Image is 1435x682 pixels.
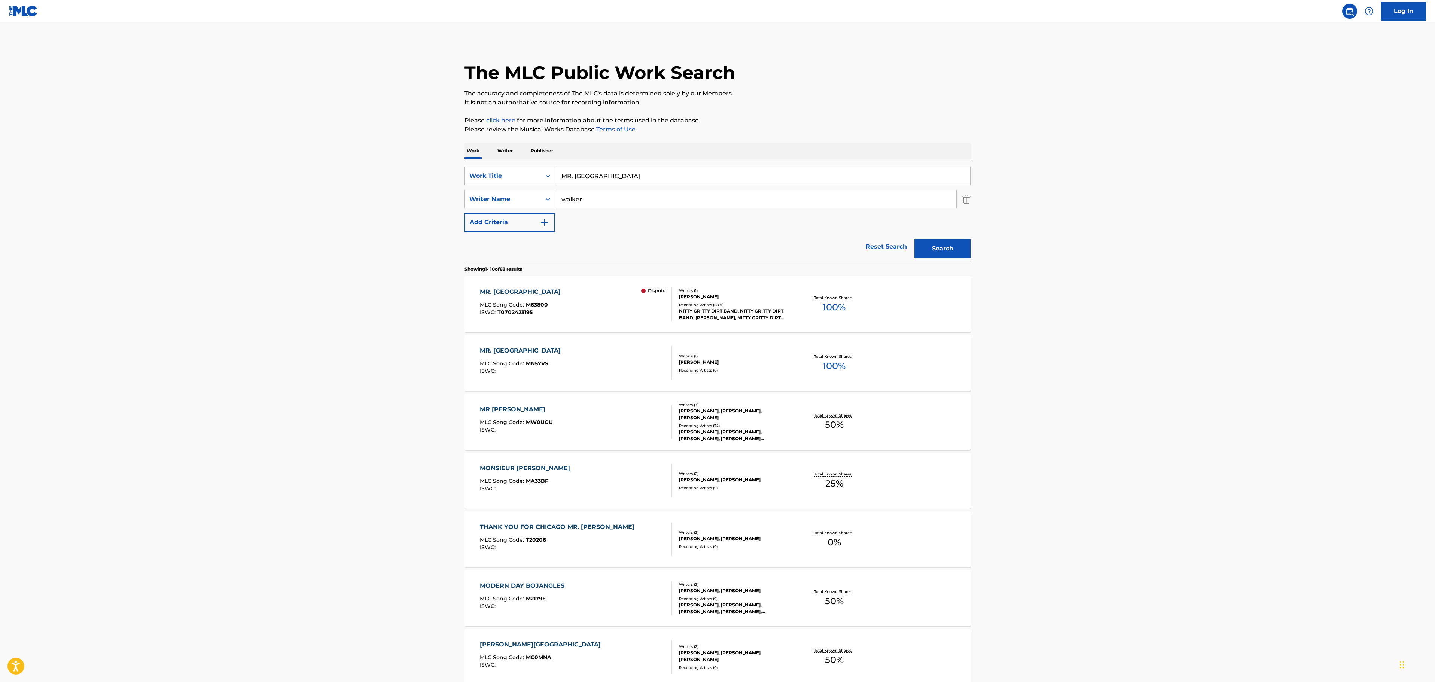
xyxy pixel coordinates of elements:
[464,394,971,450] a: MR [PERSON_NAME]MLC Song Code:MW0UGUISWC:Writers (3)[PERSON_NAME], [PERSON_NAME], [PERSON_NAME]Re...
[497,309,533,316] span: T0702423195
[862,238,911,255] a: Reset Search
[480,640,604,649] div: [PERSON_NAME][GEOGRAPHIC_DATA]
[814,295,854,301] p: Total Known Shares:
[914,239,971,258] button: Search
[464,98,971,107] p: It is not an authoritative source for recording information.
[526,360,548,367] span: MN57VS
[1381,2,1426,21] a: Log In
[526,595,546,602] span: M2179E
[825,653,844,667] span: 50 %
[679,308,792,321] div: NITTY GRITTY DIRT BAND, NITTY GRITTY DIRT BAND, [PERSON_NAME], NITTY GRITTY DIRT BAND, NITTY GRIT...
[679,587,792,594] div: [PERSON_NAME], [PERSON_NAME]
[1400,654,1404,676] div: Drag
[962,190,971,208] img: Delete Criterion
[9,6,38,16] img: MLC Logo
[464,570,971,626] a: MODERN DAY BOJANGLESMLC Song Code:M2179EISWC:Writers (2)[PERSON_NAME], [PERSON_NAME]Recording Art...
[526,419,553,426] span: MW0UGU
[480,603,497,609] span: ISWC :
[679,402,792,408] div: Writers ( 3 )
[528,143,555,159] p: Publisher
[540,218,549,227] img: 9d2ae6d4665cec9f34b9.svg
[679,596,792,602] div: Recording Artists ( 9 )
[464,453,971,509] a: MONSIEUR [PERSON_NAME]MLC Song Code:MA33BFISWC:Writers (2)[PERSON_NAME], [PERSON_NAME]Recording A...
[679,665,792,670] div: Recording Artists ( 0 )
[595,126,636,133] a: Terms of Use
[679,359,792,366] div: [PERSON_NAME]
[828,536,841,549] span: 0 %
[679,649,792,663] div: [PERSON_NAME], [PERSON_NAME] [PERSON_NAME]
[480,405,553,414] div: MR [PERSON_NAME]
[480,419,526,426] span: MLC Song Code :
[825,477,843,490] span: 25 %
[464,125,971,134] p: Please review the Musical Works Database
[464,61,735,84] h1: The MLC Public Work Search
[464,335,971,391] a: MR. [GEOGRAPHIC_DATA]MLC Song Code:MN57VSISWC:Writers (1)[PERSON_NAME]Recording Artists (0)Total ...
[814,412,854,418] p: Total Known Shares:
[464,266,522,273] p: Showing 1 - 10 of 83 results
[679,477,792,483] div: [PERSON_NAME], [PERSON_NAME]
[469,171,537,180] div: Work Title
[1362,4,1377,19] div: Help
[480,581,568,590] div: MODERN DAY BOJANGLES
[480,595,526,602] span: MLC Song Code :
[679,602,792,615] div: [PERSON_NAME], [PERSON_NAME], [PERSON_NAME], [PERSON_NAME], [PERSON_NAME]
[648,287,665,294] p: Dispute
[679,582,792,587] div: Writers ( 2 )
[679,302,792,308] div: Recording Artists ( 5891 )
[464,276,971,332] a: MR. [GEOGRAPHIC_DATA]MLC Song Code:M63800ISWC:T0702423195 DisputeWriters (1)[PERSON_NAME]Recordin...
[495,143,515,159] p: Writer
[814,589,854,594] p: Total Known Shares:
[825,594,844,608] span: 50 %
[823,359,846,373] span: 100 %
[464,213,555,232] button: Add Criteria
[679,544,792,549] div: Recording Artists ( 0 )
[814,530,854,536] p: Total Known Shares:
[469,195,537,204] div: Writer Name
[480,523,638,532] div: THANK YOU FOR CHICAGO MR. [PERSON_NAME]
[464,143,482,159] p: Work
[480,478,526,484] span: MLC Song Code :
[814,354,854,359] p: Total Known Shares:
[679,423,792,429] div: Recording Artists ( 74 )
[814,471,854,477] p: Total Known Shares:
[464,511,971,567] a: THANK YOU FOR CHICAGO MR. [PERSON_NAME]MLC Song Code:T20206ISWC:Writers (2)[PERSON_NAME], [PERSON...
[679,353,792,359] div: Writers ( 1 )
[1365,7,1374,16] img: help
[480,301,526,308] span: MLC Song Code :
[464,116,971,125] p: Please for more information about the terms used in the database.
[1398,646,1435,682] iframe: Chat Widget
[526,478,548,484] span: MA33BF
[526,654,551,661] span: MC0MNA
[480,368,497,374] span: ISWC :
[480,309,497,316] span: ISWC :
[679,471,792,477] div: Writers ( 2 )
[823,301,846,314] span: 100 %
[464,89,971,98] p: The accuracy and completeness of The MLC's data is determined solely by our Members.
[1345,7,1354,16] img: search
[480,544,497,551] span: ISWC :
[1342,4,1357,19] a: Public Search
[679,288,792,293] div: Writers ( 1 )
[679,293,792,300] div: [PERSON_NAME]
[679,429,792,442] div: [PERSON_NAME], [PERSON_NAME], [PERSON_NAME], [PERSON_NAME] [PERSON_NAME]
[526,301,548,308] span: M63800
[679,530,792,535] div: Writers ( 2 )
[464,167,971,262] form: Search Form
[480,536,526,543] span: MLC Song Code :
[480,360,526,367] span: MLC Song Code :
[480,287,564,296] div: MR. [GEOGRAPHIC_DATA]
[825,418,844,432] span: 50 %
[679,368,792,373] div: Recording Artists ( 0 )
[679,485,792,491] div: Recording Artists ( 0 )
[679,408,792,421] div: [PERSON_NAME], [PERSON_NAME], [PERSON_NAME]
[679,535,792,542] div: [PERSON_NAME], [PERSON_NAME]
[814,648,854,653] p: Total Known Shares:
[480,661,497,668] span: ISWC :
[486,117,515,124] a: click here
[526,536,546,543] span: T20206
[480,426,497,433] span: ISWC :
[480,485,497,492] span: ISWC :
[480,464,574,473] div: MONSIEUR [PERSON_NAME]
[480,654,526,661] span: MLC Song Code :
